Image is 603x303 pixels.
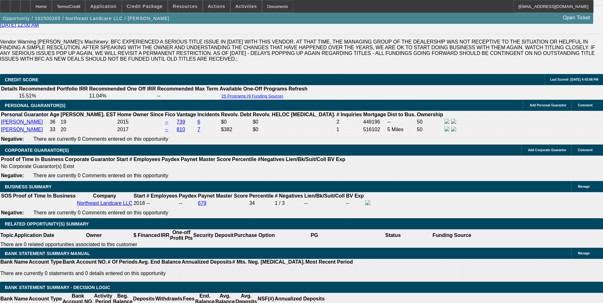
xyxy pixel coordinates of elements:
[336,112,362,117] b: # Inquiries
[33,210,168,215] span: There are currently 0 Comments entered on this opportunity
[231,0,262,12] button: Activities
[50,112,59,117] b: Age
[336,126,362,133] td: 1
[117,127,129,132] span: 2017
[173,4,198,9] span: Resources
[1,163,348,170] td: No Corporate Guarantor(s) Exist
[444,119,449,124] img: facebook-icon.png
[387,118,416,125] td: --
[578,148,593,152] span: Comment
[133,229,161,241] th: $ Financed
[178,200,197,207] td: --
[62,259,107,265] th: Bank Account NO.
[55,229,133,241] th: Owner
[444,126,449,131] img: facebook-icon.png
[363,112,386,117] b: Mortgage
[86,0,121,12] button: Application
[220,93,285,99] button: 25 Programs (9 Funding Source)
[157,86,219,92] th: Recommended Max Term
[147,193,178,199] b: # Employees
[18,86,88,92] th: Recommended Portfolio IRR
[89,86,156,92] th: Recommended One Off IRR
[578,252,590,255] span: Manage
[1,86,18,92] th: Details
[160,229,170,241] th: IRR
[417,112,443,117] b: Ownership
[275,193,303,199] b: # Negatives
[33,136,168,142] span: There are currently 0 Comments entered on this opportunity
[416,118,443,125] td: 50
[5,184,51,189] span: BUSINESS SUMMARY
[354,229,432,241] th: Status
[28,259,62,265] th: Account Type
[197,119,200,125] a: 6
[89,93,156,99] td: 11.04%
[5,77,38,82] span: CREDIT SCORE
[275,229,353,241] th: PG
[530,104,566,107] span: Add Personal Guarantor
[221,118,252,125] td: $0
[528,148,566,152] span: Add Corporate Guarantor
[60,126,116,133] td: 20
[193,229,234,241] th: Security Deposit
[416,126,443,133] td: 50
[198,200,207,206] a: 679
[61,112,116,117] b: [PERSON_NAME]. EST
[181,259,232,265] th: Annualized Deposits
[60,118,116,125] td: 19
[432,229,472,241] th: Funding Source
[1,136,24,142] b: Negative:
[253,112,335,117] b: Revolv. HELOC [MEDICAL_DATA].
[5,103,65,108] span: PERSONAL GUARANTOR(S)
[578,104,593,107] span: Comment
[117,112,164,117] b: Home Owner Since
[304,200,345,207] td: --
[117,119,129,125] span: 2015
[198,193,248,199] b: Paynet Master Score
[305,259,353,265] th: Most Recent Period
[18,93,88,99] td: 15.51%
[127,4,163,9] span: Credit Package
[5,285,110,290] span: Bank Statement Summary - Decision Logic
[387,126,416,133] td: 5 Miles
[1,173,24,178] b: Negative:
[49,126,59,133] td: 33
[365,200,370,205] img: facebook-icon.png
[5,148,69,153] span: CORPORATE GUARANTOR(S)
[346,193,364,199] b: BV Exp
[336,118,362,125] td: 2
[304,193,345,199] b: Lien/Bk/Suit/Coll
[221,112,251,117] b: Revolv. Debt
[90,4,116,9] span: Application
[1,210,24,215] b: Negative:
[165,112,175,117] b: Fico
[275,200,303,206] div: 1 / 3
[77,200,132,206] a: Northeast Landcare LLC
[197,112,220,117] b: Incidents
[116,157,128,162] b: Start
[165,119,168,125] a: --
[252,118,336,125] td: $0
[107,259,138,265] th: # Of Periods
[221,126,252,133] td: $382
[451,126,456,131] img: linkedin-icon.png
[13,193,76,199] th: Proof of Time In Business
[129,157,161,162] b: # Employees
[133,200,145,207] td: 2018
[33,173,168,178] span: There are currently 0 Comments entered on this opportunity
[14,229,54,241] th: Application Date
[249,193,273,199] b: Percentile
[219,86,288,92] th: Available One-Off Programs
[49,118,59,125] td: 36
[252,126,336,133] td: $0
[165,127,168,132] a: --
[177,119,185,125] a: 739
[138,259,182,265] th: Avg. End Balance
[157,93,219,99] td: --
[451,119,456,124] img: linkedin-icon.png
[197,127,200,132] a: 7
[179,193,196,199] b: Paydex
[0,271,353,276] p: There are currently 0 statements and 0 details entered on this opportunity
[232,157,256,162] b: Percentile
[177,112,196,117] b: Vantage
